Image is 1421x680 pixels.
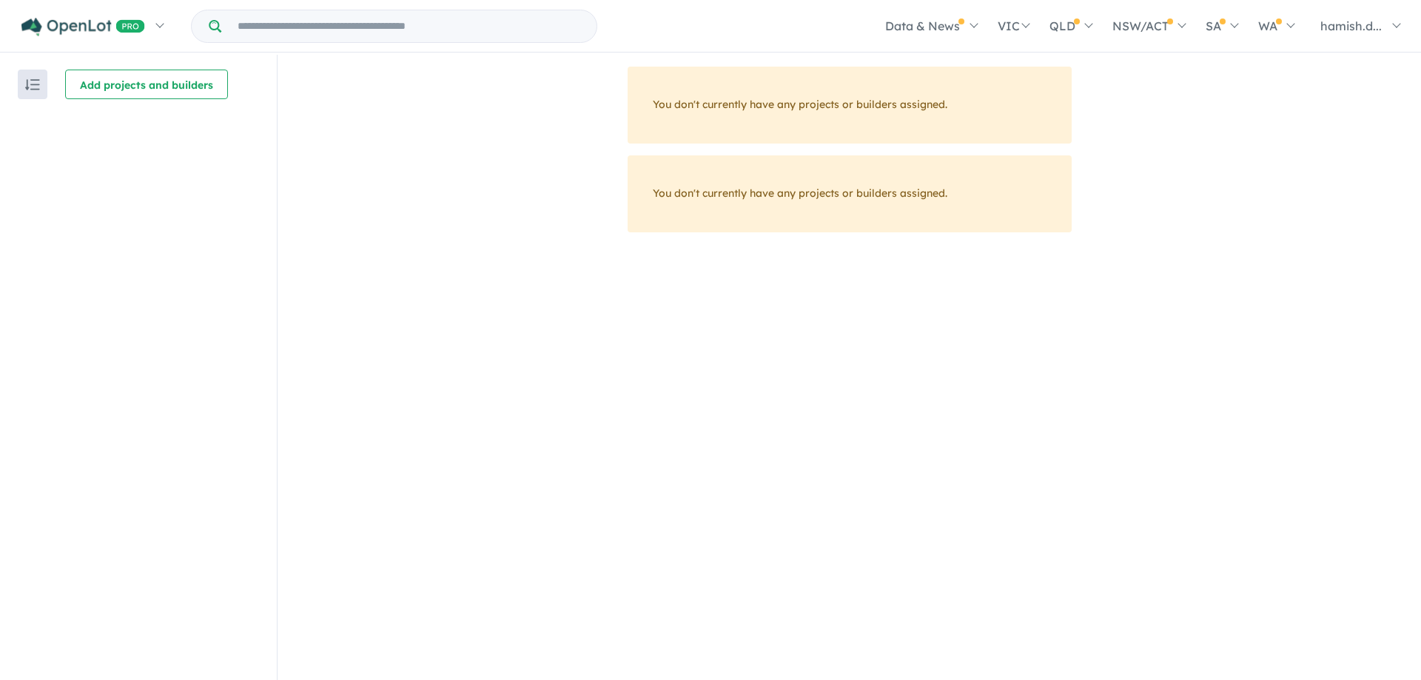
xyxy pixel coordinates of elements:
button: Add projects and builders [65,70,228,99]
input: Try estate name, suburb, builder or developer [224,10,594,42]
img: sort.svg [25,79,40,90]
div: You don't currently have any projects or builders assigned. [628,155,1072,232]
span: hamish.d... [1320,18,1382,33]
img: Openlot PRO Logo White [21,18,145,36]
div: You don't currently have any projects or builders assigned. [628,67,1072,144]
